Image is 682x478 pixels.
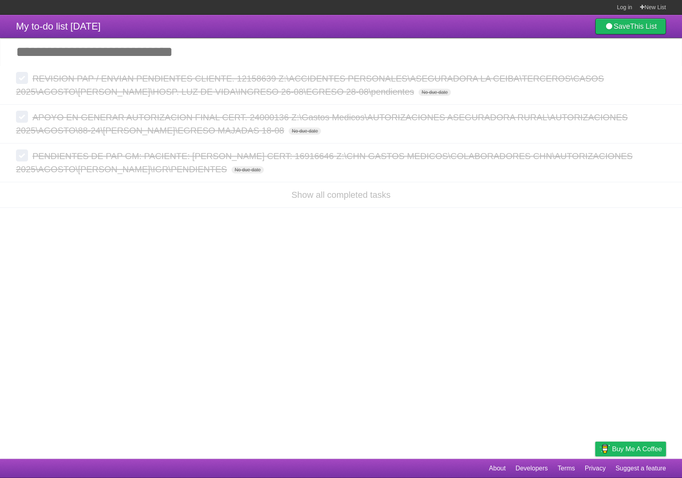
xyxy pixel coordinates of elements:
[558,461,575,476] a: Terms
[16,112,628,135] span: APOYO EN GENERAR AUTORIZACION FINAL CERT. 24000136 Z:\Gastos Medicos\AUTORIZACIONES ASEGURADORA R...
[16,74,604,97] span: REVISION PAP / ENVIAN PENDIENTES CLIENTE. 12158639 Z:\ACCIDENTES PERSONALES\ASEGURADORA LA CEIBA\...
[419,89,451,96] span: No due date
[16,21,101,32] span: My to-do list [DATE]
[595,442,666,456] a: Buy me a coffee
[489,461,506,476] a: About
[16,149,28,161] label: Done
[585,461,606,476] a: Privacy
[289,127,321,135] span: No due date
[599,442,610,456] img: Buy me a coffee
[16,72,28,84] label: Done
[616,461,666,476] a: Suggest a feature
[612,442,662,456] span: Buy me a coffee
[16,151,632,174] span: PENDIENTES DE PAP GM: PACIENTE: [PERSON_NAME] CERT: 16916646 Z:\CHN GASTOS MEDICOS\COLABORADORES ...
[630,22,657,30] b: This List
[231,166,264,173] span: No due date
[515,461,548,476] a: Developers
[595,18,666,34] a: SaveThis List
[291,190,391,200] a: Show all completed tasks
[16,111,28,123] label: Done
